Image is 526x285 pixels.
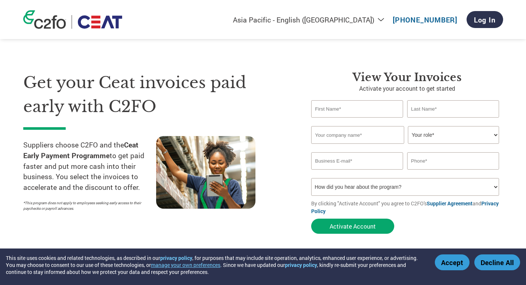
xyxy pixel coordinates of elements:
[156,136,255,209] img: supply chain worker
[311,200,499,215] a: Privacy Policy
[427,200,472,207] a: Supplier Agreement
[408,126,499,144] select: Title/Role
[23,140,156,193] p: Suppliers choose C2FO and the to get paid faster and put more cash into their business. You selec...
[285,261,317,268] a: privacy policy
[311,170,403,175] div: Inavlid Email Address
[407,100,499,118] input: Last Name*
[23,71,289,118] h1: Get your Ceat invoices paid early with C2FO
[6,254,424,275] div: This site uses cookies and related technologies, as described in our , for purposes that may incl...
[23,200,149,211] p: *This program does not apply to employees seeking early access to their paychecks or payroll adva...
[311,71,503,84] h3: View your invoices
[467,11,503,28] a: Log In
[407,170,499,175] div: Inavlid Phone Number
[474,254,520,270] button: Decline All
[311,199,503,215] p: By clicking "Activate Account" you agree to C2FO's and
[311,152,403,170] input: Invalid Email format
[311,219,394,234] button: Activate Account
[78,15,123,29] img: Ceat
[160,254,192,261] a: privacy policy
[311,118,403,123] div: Invalid first name or first name is too long
[311,100,403,118] input: First Name*
[435,254,470,270] button: Accept
[23,10,66,29] img: c2fo logo
[311,145,499,149] div: Invalid company name or company name is too long
[407,118,499,123] div: Invalid last name or last name is too long
[151,261,220,268] button: manage your own preferences
[311,126,404,144] input: Your company name*
[407,152,499,170] input: Phone*
[393,15,457,24] a: [PHONE_NUMBER]
[23,140,138,160] strong: Ceat Early Payment Programme
[311,84,503,93] p: Activate your account to get started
